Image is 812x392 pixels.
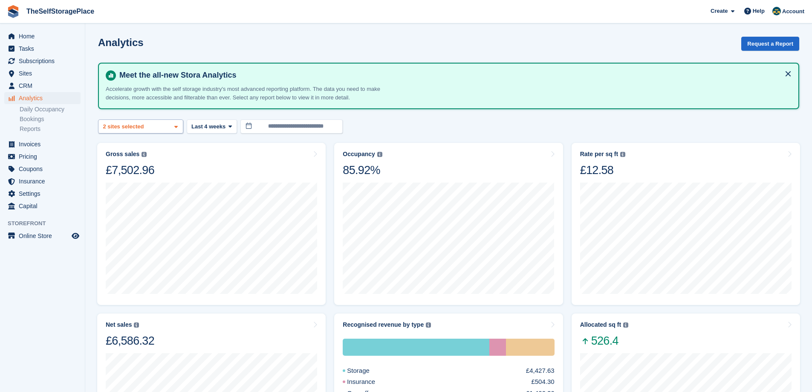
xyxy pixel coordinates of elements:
[531,377,554,387] div: £504.30
[4,200,81,212] a: menu
[4,188,81,200] a: menu
[191,122,225,131] span: Last 4 weeks
[19,55,70,67] span: Subscriptions
[343,339,489,356] div: Storage
[4,67,81,79] a: menu
[772,7,781,15] img: Gairoid
[8,219,85,228] span: Storefront
[426,322,431,328] img: icon-info-grey-7440780725fd019a000dd9b08b2336e03edf1995a4989e88bcd33f0948082b44.svg
[23,4,98,18] a: TheSelfStoragePlace
[20,125,81,133] a: Reports
[782,7,804,16] span: Account
[106,163,154,177] div: £7,502.96
[580,321,621,328] div: Allocated sq ft
[106,85,404,102] p: Accelerate growth with the self storage industry's most advanced reporting platform. The data you...
[70,231,81,241] a: Preview store
[489,339,506,356] div: Insurance
[580,163,625,177] div: £12.58
[526,366,555,376] div: £4,427.63
[19,175,70,187] span: Insurance
[19,67,70,79] span: Sites
[20,115,81,123] a: Bookings
[4,80,81,92] a: menu
[4,230,81,242] a: menu
[506,339,555,356] div: One-off
[377,152,382,157] img: icon-info-grey-7440780725fd019a000dd9b08b2336e03edf1995a4989e88bcd33f0948082b44.svg
[753,7,765,15] span: Help
[4,43,81,55] a: menu
[106,334,154,348] div: £6,586.32
[116,70,792,80] h4: Meet the all-new Stora Analytics
[19,92,70,104] span: Analytics
[134,322,139,328] img: icon-info-grey-7440780725fd019a000dd9b08b2336e03edf1995a4989e88bcd33f0948082b44.svg
[187,119,237,134] button: Last 4 weeks
[19,30,70,42] span: Home
[106,151,139,158] div: Gross sales
[4,92,81,104] a: menu
[19,230,70,242] span: Online Store
[4,55,81,67] a: menu
[19,138,70,150] span: Invoices
[4,151,81,163] a: menu
[142,152,147,157] img: icon-info-grey-7440780725fd019a000dd9b08b2336e03edf1995a4989e88bcd33f0948082b44.svg
[101,122,147,131] div: 2 sites selected
[343,366,390,376] div: Storage
[580,334,628,348] span: 526.4
[4,163,81,175] a: menu
[343,151,375,158] div: Occupancy
[711,7,728,15] span: Create
[20,105,81,113] a: Daily Occupancy
[98,37,144,48] h2: Analytics
[4,175,81,187] a: menu
[19,43,70,55] span: Tasks
[19,188,70,200] span: Settings
[106,321,132,328] div: Net sales
[343,377,396,387] div: Insurance
[620,152,625,157] img: icon-info-grey-7440780725fd019a000dd9b08b2336e03edf1995a4989e88bcd33f0948082b44.svg
[741,37,799,51] button: Request a Report
[19,151,70,163] span: Pricing
[19,80,70,92] span: CRM
[4,138,81,150] a: menu
[19,163,70,175] span: Coupons
[4,30,81,42] a: menu
[623,322,628,328] img: icon-info-grey-7440780725fd019a000dd9b08b2336e03edf1995a4989e88bcd33f0948082b44.svg
[343,321,424,328] div: Recognised revenue by type
[7,5,20,18] img: stora-icon-8386f47178a22dfd0bd8f6a31ec36ba5ce8667c1dd55bd0f319d3a0aa187defe.svg
[343,163,382,177] div: 85.92%
[580,151,618,158] div: Rate per sq ft
[19,200,70,212] span: Capital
